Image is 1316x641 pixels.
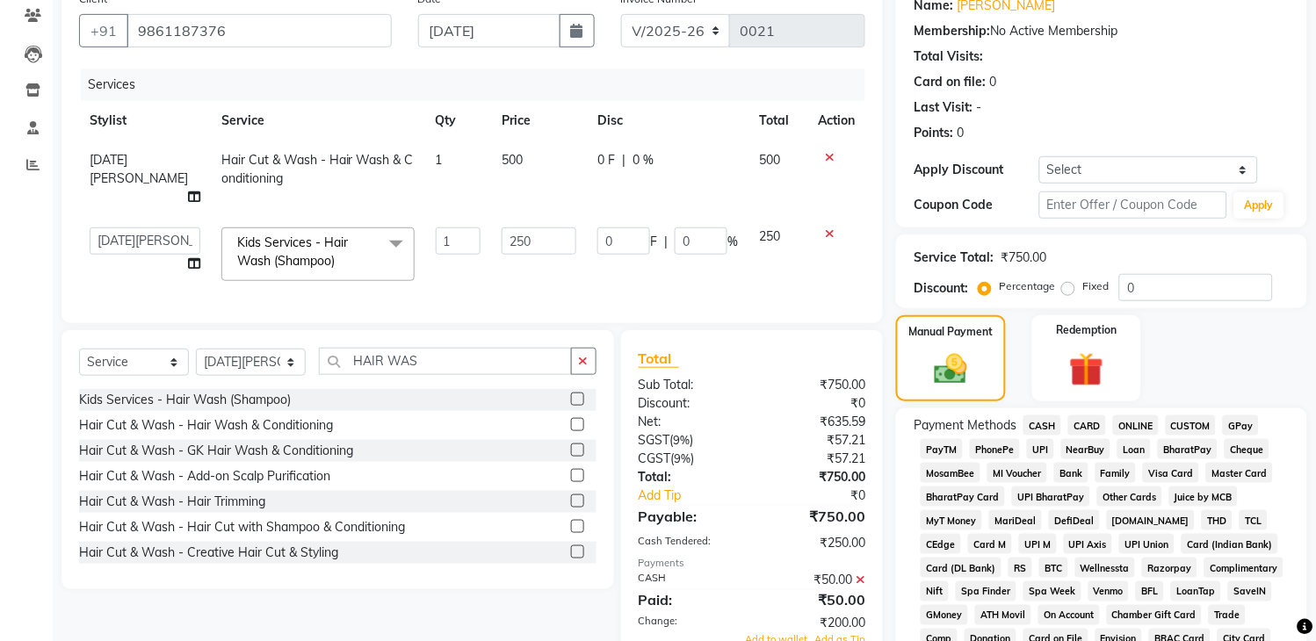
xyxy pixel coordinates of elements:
[727,233,738,251] span: %
[1234,192,1284,219] button: Apply
[79,493,265,511] div: Hair Cut & Wash - Hair Trimming
[970,439,1020,459] span: PhonePe
[1143,463,1199,483] span: Visa Card
[1113,415,1159,436] span: ONLINE
[752,413,879,431] div: ₹635.59
[1182,534,1278,554] span: Card (Indian Bank)
[1012,486,1090,507] span: UPI BharatPay
[752,534,879,552] div: ₹250.00
[921,510,982,530] span: MyT Money
[1166,415,1217,436] span: CUSTOM
[752,571,879,589] div: ₹50.00
[1209,605,1246,625] span: Trade
[79,518,405,537] div: Hair Cut & Wash - Hair Cut with Shampoo & Conditioning
[921,486,1005,507] span: BharatPay Card
[1088,581,1130,601] span: Venmo
[914,279,968,298] div: Discount:
[968,534,1012,554] span: Card M
[625,571,752,589] div: CASH
[807,101,865,140] th: Action
[625,394,752,413] div: Discount:
[957,124,964,142] div: 0
[1107,605,1203,625] span: Chamber Gift Card
[625,431,752,450] div: ( )
[79,442,353,460] div: Hair Cut & Wash - GK Hair Wash & Conditioning
[914,124,953,142] div: Points:
[79,391,291,409] div: Kids Services - Hair Wash (Shampoo)
[1061,439,1111,459] span: NearBuy
[625,534,752,552] div: Cash Tendered:
[752,394,879,413] div: ₹0
[491,101,587,140] th: Price
[1240,510,1268,530] span: TCL
[1009,558,1032,578] span: RS
[1039,191,1227,219] input: Enter Offer / Coupon Code
[1169,486,1239,507] span: Juice by MCB
[1056,322,1117,338] label: Redemption
[914,73,986,91] div: Card on file:
[597,151,615,169] span: 0 F
[639,450,671,466] span: CGST
[999,278,1055,294] label: Percentage
[1117,439,1151,459] span: Loan
[921,534,961,554] span: CEdge
[79,544,338,562] div: Hair Cut & Wash - Creative Hair Cut & Styling
[1068,415,1106,436] span: CARD
[914,22,1290,40] div: No Active Membership
[1202,510,1233,530] span: THD
[1204,558,1283,578] span: Complimentary
[221,152,414,186] span: Hair Cut & Wash - Hair Wash & Conditioning
[976,98,981,117] div: -
[1082,278,1109,294] label: Fixed
[748,101,807,140] th: Total
[1019,534,1057,554] span: UPI M
[924,350,977,388] img: _cash.svg
[914,161,1039,179] div: Apply Discount
[1223,415,1259,436] span: GPay
[1001,248,1046,267] div: ₹750.00
[921,581,949,601] span: Nift
[752,376,879,394] div: ₹750.00
[914,248,994,267] div: Service Total:
[335,253,343,269] a: x
[921,439,963,459] span: PayTM
[914,416,1016,435] span: Payment Methods
[1136,581,1164,601] span: BFL
[1119,534,1175,554] span: UPI Union
[502,152,523,168] span: 500
[1095,463,1137,483] span: Family
[921,463,980,483] span: MosamBee
[1225,439,1269,459] span: Cheque
[436,152,443,168] span: 1
[81,68,879,101] div: Services
[625,468,752,486] div: Total:
[1064,534,1113,554] span: UPI Axis
[625,413,752,431] div: Net:
[1049,510,1100,530] span: DefiDeal
[1171,581,1221,601] span: LoanTap
[1097,486,1162,507] span: Other Cards
[1158,439,1218,459] span: BharatPay
[639,556,866,571] div: Payments
[90,152,188,186] span: [DATE][PERSON_NAME]
[752,431,879,450] div: ₹57.21
[759,228,780,244] span: 250
[752,450,879,468] div: ₹57.21
[752,506,879,527] div: ₹750.00
[1038,605,1100,625] span: On Account
[79,14,128,47] button: +91
[752,590,879,611] div: ₹50.00
[1075,558,1136,578] span: Wellnessta
[1228,581,1272,601] span: SaveIN
[956,581,1016,601] span: Spa Finder
[674,433,691,447] span: 9%
[639,349,679,368] span: Total
[914,98,973,117] div: Last Visit:
[625,506,752,527] div: Payable:
[237,234,348,269] span: Kids Services - Hair Wash (Shampoo)
[675,451,691,465] span: 9%
[622,151,625,169] span: |
[639,432,670,448] span: SGST
[989,73,996,91] div: 0
[1054,463,1088,483] span: Bank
